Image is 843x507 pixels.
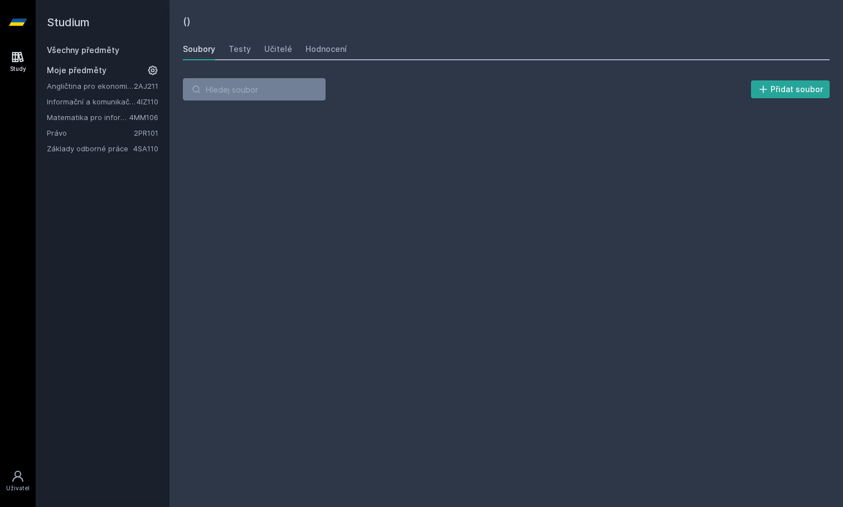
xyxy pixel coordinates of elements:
a: Základy odborné práce [47,143,133,154]
a: Právo [47,127,134,138]
a: 2AJ211 [134,82,158,90]
a: Angličtina pro ekonomická studia 1 (B2/C1) [47,80,134,92]
a: Hodnocení [306,38,347,60]
div: Study [10,65,26,73]
span: Moje předměty [47,65,106,76]
div: Uživatel [6,484,30,492]
a: Soubory [183,38,215,60]
a: 4IZ110 [137,97,158,106]
a: 4MM106 [129,113,158,122]
a: Uživatel [2,464,33,498]
div: Soubory [183,44,215,55]
div: Učitelé [264,44,292,55]
input: Hledej soubor [183,78,326,101]
a: 4SA110 [133,144,158,153]
a: Všechny předměty [47,45,119,55]
div: Hodnocení [306,44,347,55]
button: Přidat soubor [751,80,830,98]
a: Testy [229,38,251,60]
a: 2PR101 [134,128,158,137]
a: Učitelé [264,38,292,60]
a: Informační a komunikační technologie [47,96,137,107]
a: Matematika pro informatiky [47,112,129,123]
a: Study [2,45,33,79]
h2: () [183,13,830,29]
div: Testy [229,44,251,55]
